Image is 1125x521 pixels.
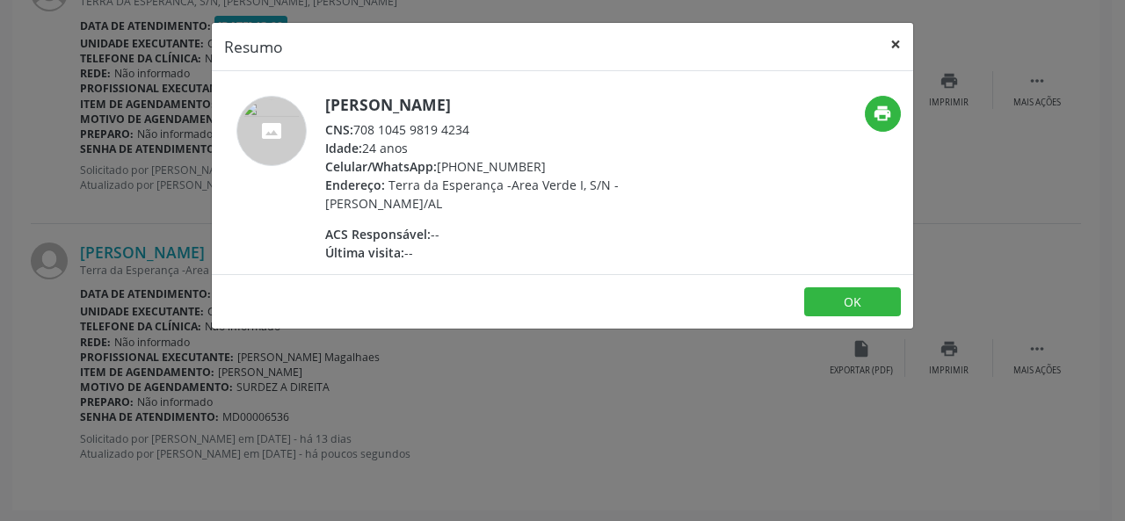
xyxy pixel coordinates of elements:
[865,96,901,132] button: print
[325,121,353,138] span: CNS:
[325,177,385,193] span: Endereço:
[325,140,362,156] span: Idade:
[804,287,901,317] button: OK
[873,104,892,123] i: print
[236,96,307,166] img: accompaniment
[325,225,667,243] div: --
[325,120,667,139] div: 708 1045 9819 4234
[224,35,283,58] h5: Resumo
[325,244,404,261] span: Última visita:
[325,226,431,242] span: ACS Responsável:
[325,243,667,262] div: --
[878,23,913,66] button: Close
[325,177,619,212] span: Terra da Esperança -Area Verde I, S/N - [PERSON_NAME]/AL
[325,158,437,175] span: Celular/WhatsApp:
[325,96,667,114] h5: [PERSON_NAME]
[325,139,667,157] div: 24 anos
[325,157,667,176] div: [PHONE_NUMBER]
